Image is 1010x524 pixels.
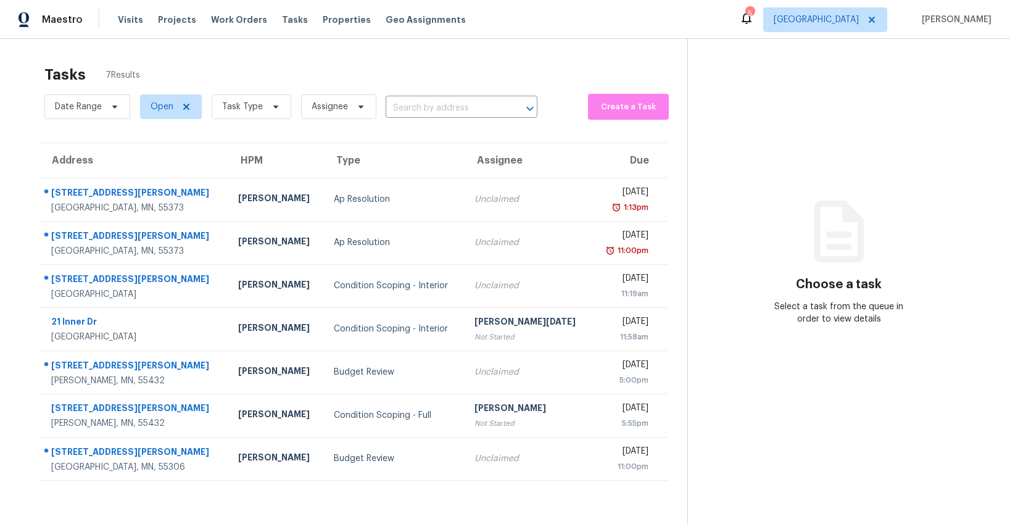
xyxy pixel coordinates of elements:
[238,451,314,467] div: [PERSON_NAME]
[334,452,455,465] div: Budget Review
[42,14,83,26] span: Maestro
[602,402,648,417] div: [DATE]
[238,278,314,294] div: [PERSON_NAME]
[118,14,143,26] span: Visits
[51,245,218,257] div: [GEOGRAPHIC_DATA], MN, 55373
[611,201,621,214] img: Overdue Alarm Icon
[621,201,648,214] div: 1:13pm
[312,101,348,113] span: Assignee
[745,7,754,20] div: 5
[521,100,539,117] button: Open
[474,452,582,465] div: Unclaimed
[211,14,267,26] span: Work Orders
[51,461,218,473] div: [GEOGRAPHIC_DATA], MN, 55306
[474,402,582,417] div: [PERSON_NAME]
[602,417,648,430] div: 5:55pm
[594,100,663,114] span: Create a Task
[592,143,668,178] th: Due
[474,366,582,378] div: Unclaimed
[605,244,615,257] img: Overdue Alarm Icon
[51,446,218,461] div: [STREET_ADDRESS][PERSON_NAME]
[151,101,173,113] span: Open
[602,374,648,386] div: 5:00pm
[334,236,455,249] div: Ap Resolution
[602,331,648,343] div: 11:58am
[238,192,314,207] div: [PERSON_NAME]
[228,143,324,178] th: HPM
[917,14,991,26] span: [PERSON_NAME]
[602,445,648,460] div: [DATE]
[51,273,218,288] div: [STREET_ADDRESS][PERSON_NAME]
[602,288,648,300] div: 11:19am
[796,278,882,291] h3: Choose a task
[334,323,455,335] div: Condition Scoping - Interior
[474,315,582,331] div: [PERSON_NAME][DATE]
[474,331,582,343] div: Not Started
[158,14,196,26] span: Projects
[106,69,140,81] span: 7 Results
[602,186,648,201] div: [DATE]
[51,288,218,301] div: [GEOGRAPHIC_DATA]
[474,193,582,206] div: Unclaimed
[51,202,218,214] div: [GEOGRAPHIC_DATA], MN, 55373
[386,99,503,118] input: Search by address
[51,402,218,417] div: [STREET_ADDRESS][PERSON_NAME]
[474,236,582,249] div: Unclaimed
[282,15,308,24] span: Tasks
[39,143,228,178] th: Address
[51,315,218,331] div: 21 Inner Dr
[602,315,648,331] div: [DATE]
[323,14,371,26] span: Properties
[774,14,859,26] span: [GEOGRAPHIC_DATA]
[324,143,465,178] th: Type
[386,14,466,26] span: Geo Assignments
[334,409,455,422] div: Condition Scoping - Full
[51,186,218,202] div: [STREET_ADDRESS][PERSON_NAME]
[55,101,102,113] span: Date Range
[238,235,314,251] div: [PERSON_NAME]
[51,417,218,430] div: [PERSON_NAME], MN, 55432
[602,272,648,288] div: [DATE]
[222,101,263,113] span: Task Type
[44,69,86,81] h2: Tasks
[334,366,455,378] div: Budget Review
[51,230,218,245] div: [STREET_ADDRESS][PERSON_NAME]
[474,280,582,292] div: Unclaimed
[588,94,669,120] button: Create a Task
[474,417,582,430] div: Not Started
[763,301,914,325] div: Select a task from the queue in order to view details
[615,244,648,257] div: 11:00pm
[51,375,218,387] div: [PERSON_NAME], MN, 55432
[51,359,218,375] div: [STREET_ADDRESS][PERSON_NAME]
[238,365,314,380] div: [PERSON_NAME]
[51,331,218,343] div: [GEOGRAPHIC_DATA]
[602,359,648,374] div: [DATE]
[238,408,314,423] div: [PERSON_NAME]
[602,229,648,244] div: [DATE]
[238,322,314,337] div: [PERSON_NAME]
[334,280,455,292] div: Condition Scoping - Interior
[602,460,648,473] div: 11:00pm
[334,193,455,206] div: Ap Resolution
[465,143,592,178] th: Assignee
